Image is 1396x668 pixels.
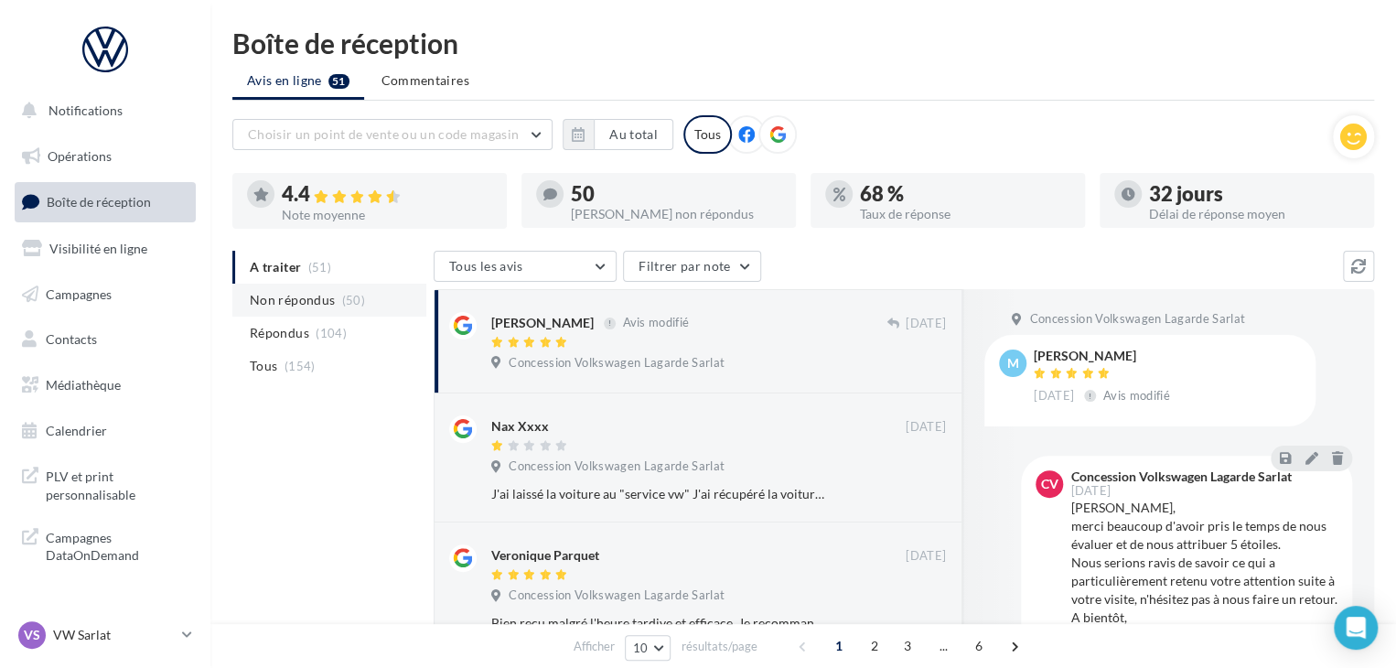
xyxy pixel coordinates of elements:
[906,316,946,332] span: [DATE]
[248,126,519,142] span: Choisir un point de vente ou un code magasin
[434,251,617,282] button: Tous les avis
[53,626,175,644] p: VW Sarlat
[509,355,725,372] span: Concession Volkswagen Lagarde Sarlat
[491,314,594,332] div: [PERSON_NAME]
[1041,475,1058,493] span: CV
[46,331,97,347] span: Contacts
[906,419,946,436] span: [DATE]
[491,546,599,565] div: Veronique Parquet
[563,119,673,150] button: Au total
[491,417,549,436] div: Nax Xxxx
[250,324,309,342] span: Répondus
[860,208,1070,221] div: Taux de réponse
[509,458,725,475] span: Concession Volkswagen Lagarde Sarlat
[11,182,199,221] a: Boîte de réception
[285,359,316,373] span: (154)
[46,377,121,393] span: Médiathèque
[11,137,199,176] a: Opérations
[1070,470,1291,483] div: Concession Volkswagen Lagarde Sarlat
[1007,354,1019,372] span: M
[1070,485,1111,497] span: [DATE]
[574,638,615,655] span: Afficher
[15,618,196,652] a: VS VW Sarlat
[11,518,199,572] a: Campagnes DataOnDemand
[893,631,922,661] span: 3
[509,587,725,604] span: Concession Volkswagen Lagarde Sarlat
[491,614,827,632] div: Bien reçu malgré l'heure tardive et efficace. Je recommande
[11,457,199,511] a: PLV et print personnalisable
[860,631,889,661] span: 2
[623,251,761,282] button: Filtrer par note
[46,423,107,438] span: Calendrier
[11,412,199,450] a: Calendrier
[46,525,188,565] span: Campagnes DataOnDemand
[232,119,553,150] button: Choisir un point de vente ou un code magasin
[594,119,673,150] button: Au total
[929,631,958,661] span: ...
[1034,350,1174,362] div: [PERSON_NAME]
[381,72,469,88] span: Commentaires
[11,92,192,130] button: Notifications
[449,258,523,274] span: Tous les avis
[1334,606,1378,650] div: Open Intercom Messenger
[625,635,671,661] button: 10
[250,291,335,309] span: Non répondus
[491,485,827,503] div: J'ai laissé la voiture au "service vw" J'ai récupéré la voiture dans laquelle les pièces sont sur...
[1034,388,1074,404] span: [DATE]
[24,626,40,644] span: VS
[1103,388,1170,403] span: Avis modifié
[824,631,854,661] span: 1
[316,326,347,340] span: (104)
[282,209,492,221] div: Note moyenne
[49,241,147,256] span: Visibilité en ligne
[46,286,112,301] span: Campagnes
[1149,208,1359,221] div: Délai de réponse moyen
[683,115,732,154] div: Tous
[1029,311,1245,328] span: Concession Volkswagen Lagarde Sarlat
[906,548,946,565] span: [DATE]
[47,194,151,210] span: Boîte de réception
[48,102,123,118] span: Notifications
[681,638,757,655] span: résultats/page
[622,316,689,330] span: Avis modifié
[250,357,277,375] span: Tous
[1149,184,1359,204] div: 32 jours
[633,641,649,655] span: 10
[11,275,199,314] a: Campagnes
[232,29,1374,57] div: Boîte de réception
[11,230,199,268] a: Visibilité en ligne
[11,320,199,359] a: Contacts
[48,148,112,164] span: Opérations
[571,208,781,221] div: [PERSON_NAME] non répondus
[282,184,492,205] div: 4.4
[1070,499,1337,663] div: [PERSON_NAME], merci beaucoup d'avoir pris le temps de nous évaluer et de nous attribuer 5 étoile...
[342,293,365,307] span: (50)
[964,631,993,661] span: 6
[571,184,781,204] div: 50
[11,366,199,404] a: Médiathèque
[46,464,188,503] span: PLV et print personnalisable
[860,184,1070,204] div: 68 %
